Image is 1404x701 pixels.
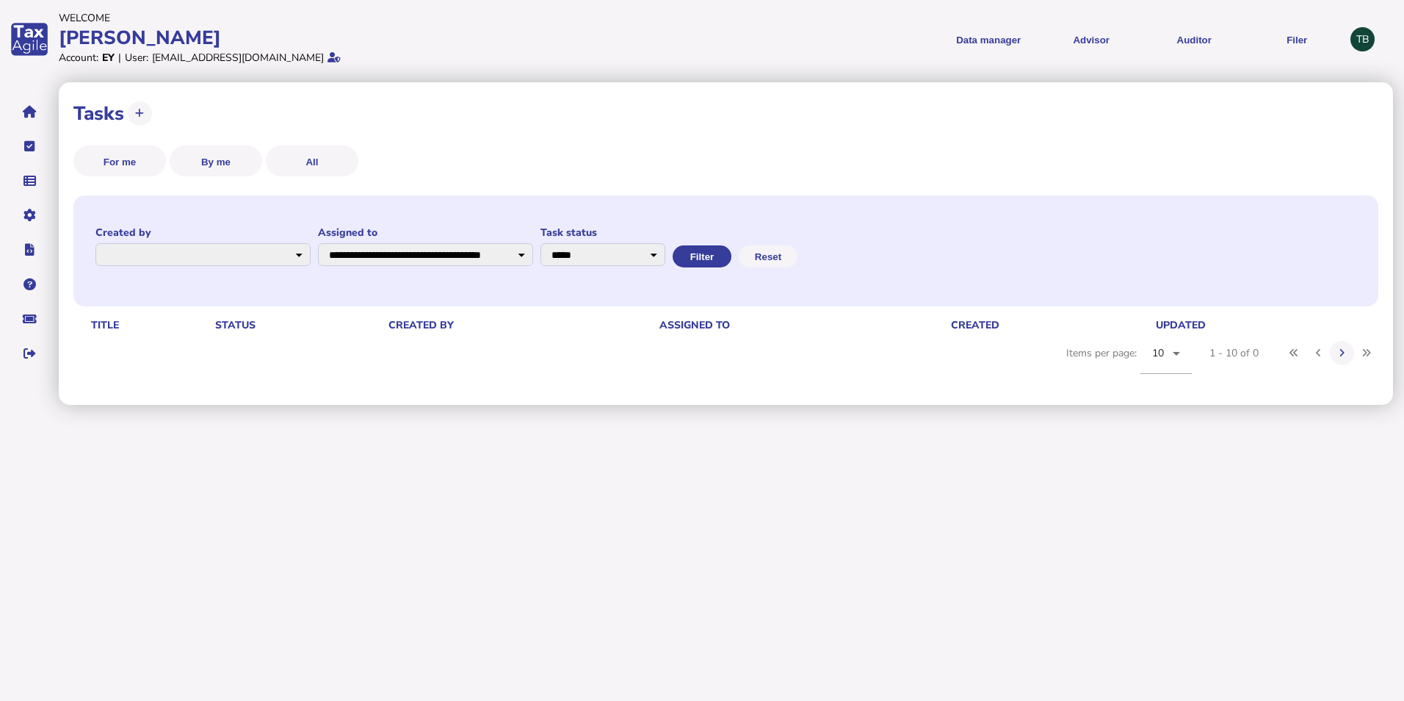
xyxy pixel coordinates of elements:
i: Email verified [328,52,341,62]
th: Updated [1153,317,1364,333]
button: Data manager [14,165,45,196]
button: Auditor [1148,21,1240,57]
div: [EMAIL_ADDRESS][DOMAIN_NAME] [152,51,324,65]
button: Create new task [128,101,152,126]
div: Welcome [59,11,698,25]
button: Next page [1330,341,1354,365]
button: For me [73,145,166,176]
label: Assigned to [318,226,533,240]
button: Filer [1251,21,1343,57]
span: 10 [1152,346,1165,360]
h1: Tasks [73,101,124,126]
label: Task status [540,226,665,240]
button: Sign out [14,338,45,369]
button: Filter [673,245,731,267]
div: EY [102,51,115,65]
th: Created [948,317,1153,333]
button: Reset [739,245,797,267]
button: First page [1282,341,1306,365]
div: 1 - 10 of 0 [1209,346,1259,360]
button: Last page [1354,341,1378,365]
button: Manage settings [14,200,45,231]
button: Help pages [14,269,45,300]
div: Account: [59,51,98,65]
div: Profile settings [1350,27,1375,51]
div: Items per page: [1066,333,1192,390]
mat-form-field: Change page size [1140,333,1192,390]
button: Raise a support ticket [14,303,45,334]
div: User: [125,51,148,65]
button: All [266,145,358,176]
button: Shows a dropdown of Data manager options [942,21,1035,57]
button: Developer hub links [14,234,45,265]
div: | [118,51,121,65]
div: [PERSON_NAME] [59,25,698,51]
button: Tasks [14,131,45,162]
button: Shows a dropdown of VAT Advisor options [1045,21,1137,57]
button: By me [170,145,262,176]
label: Created by [95,226,311,240]
button: Previous page [1306,341,1331,365]
button: Home [14,96,45,127]
th: Created by [386,317,657,333]
th: Title [88,317,212,333]
menu: navigate products [705,21,1344,57]
th: Status [212,317,386,333]
th: Assigned to [656,317,948,333]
